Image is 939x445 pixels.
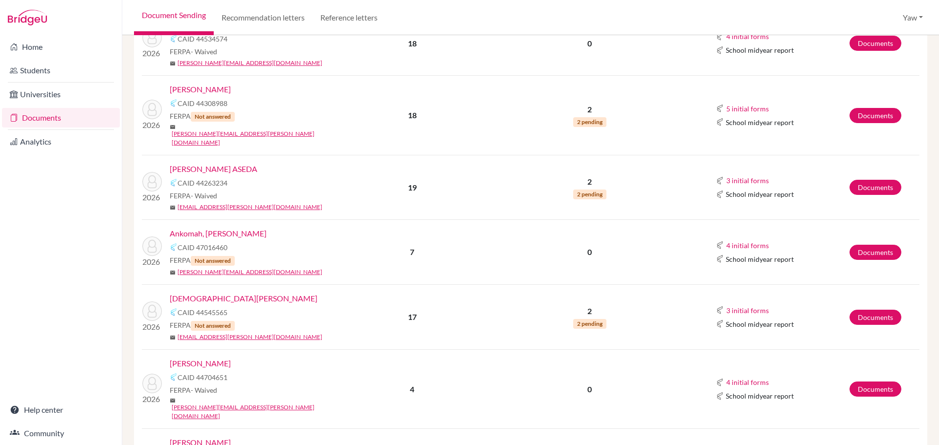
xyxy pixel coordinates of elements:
[716,255,724,263] img: Common App logo
[142,374,162,393] img: Baffour, Alexis Aseda
[178,268,322,276] a: [PERSON_NAME][EMAIL_ADDRESS][DOMAIN_NAME]
[170,163,257,175] a: [PERSON_NAME] ASEDA
[2,85,120,104] a: Universities
[8,10,47,25] img: Bridge-U
[408,110,417,120] b: 18
[716,379,724,386] img: Common App logo
[142,47,162,59] p: 2026
[573,117,606,127] span: 2 pending
[170,46,217,57] span: FERPA
[191,321,235,331] span: Not answered
[191,386,217,394] span: - Waived
[178,34,227,44] span: CAID 44534574
[170,320,235,331] span: FERPA
[408,312,417,321] b: 17
[170,385,217,395] span: FERPA
[2,108,120,127] a: Documents
[2,424,120,443] a: Community
[573,319,606,329] span: 2 pending
[716,241,724,249] img: Common App logo
[2,37,120,57] a: Home
[850,108,901,123] a: Documents
[410,384,414,394] b: 4
[716,177,724,185] img: Common App logo
[170,228,267,239] a: Ankomah, [PERSON_NAME]
[170,191,217,201] span: FERPA
[410,247,414,256] b: 7
[178,372,227,382] span: CAID 44704651
[170,398,176,403] span: mail
[726,319,794,329] span: School midyear report
[573,190,606,199] span: 2 pending
[170,270,176,275] span: mail
[726,45,794,55] span: School midyear report
[170,35,178,42] img: Common App logo
[2,400,120,420] a: Help center
[142,393,162,405] p: 2026
[191,191,217,200] span: - Waived
[726,254,794,264] span: School midyear report
[170,179,178,187] img: Common App logo
[142,28,162,47] img: Adzimah, Brian Kekeli
[170,358,231,369] a: [PERSON_NAME]
[716,392,724,400] img: Common App logo
[170,84,231,95] a: [PERSON_NAME]
[2,132,120,151] a: Analytics
[716,46,724,54] img: Common App logo
[170,308,178,316] img: Common App logo
[170,61,176,66] span: mail
[488,104,692,115] p: 2
[172,403,344,421] a: [PERSON_NAME][EMAIL_ADDRESS][PERSON_NAME][DOMAIN_NAME]
[170,205,176,211] span: mail
[142,321,162,333] p: 2026
[726,175,769,186] button: 3 initial forms
[178,333,322,341] a: [EMAIL_ADDRESS][PERSON_NAME][DOMAIN_NAME]
[170,255,235,266] span: FERPA
[408,39,417,48] b: 18
[142,301,162,321] img: Ansah, Nana Amma
[170,124,176,130] span: mail
[172,129,344,147] a: [PERSON_NAME][EMAIL_ADDRESS][PERSON_NAME][DOMAIN_NAME]
[716,191,724,198] img: Common App logo
[726,31,769,42] button: 4 initial forms
[142,172,162,191] img: AGYEPONG, KWAKU ASEDA
[178,178,227,188] span: CAID 44263234
[191,256,235,266] span: Not answered
[170,293,317,304] a: [DEMOGRAPHIC_DATA][PERSON_NAME]
[716,105,724,112] img: Common App logo
[191,47,217,56] span: - Waived
[726,189,794,199] span: School midyear report
[488,176,692,188] p: 2
[142,191,162,203] p: 2026
[488,305,692,317] p: 2
[178,98,227,108] span: CAID 44308988
[488,38,692,49] p: 0
[142,256,162,268] p: 2026
[488,383,692,395] p: 0
[170,335,176,340] span: mail
[726,103,769,114] button: 5 initial forms
[408,183,417,192] b: 19
[170,99,178,107] img: Common App logo
[142,119,162,131] p: 2026
[170,111,235,122] span: FERPA
[2,61,120,80] a: Students
[178,242,227,253] span: CAID 47016460
[488,246,692,258] p: 0
[142,100,162,119] img: AFIA ASIEDU, ESTHER
[850,36,901,51] a: Documents
[850,381,901,397] a: Documents
[170,243,178,251] img: Common App logo
[726,305,769,316] button: 3 initial forms
[178,203,322,212] a: [EMAIL_ADDRESS][PERSON_NAME][DOMAIN_NAME]
[850,245,901,260] a: Documents
[898,8,927,27] button: Yaw
[716,33,724,41] img: Common App logo
[191,112,235,122] span: Not answered
[716,306,724,314] img: Common App logo
[726,117,794,127] span: School midyear report
[850,180,901,195] a: Documents
[178,307,227,318] span: CAID 44545565
[726,391,794,401] span: School midyear report
[142,236,162,256] img: Ankomah, Rony Nyarko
